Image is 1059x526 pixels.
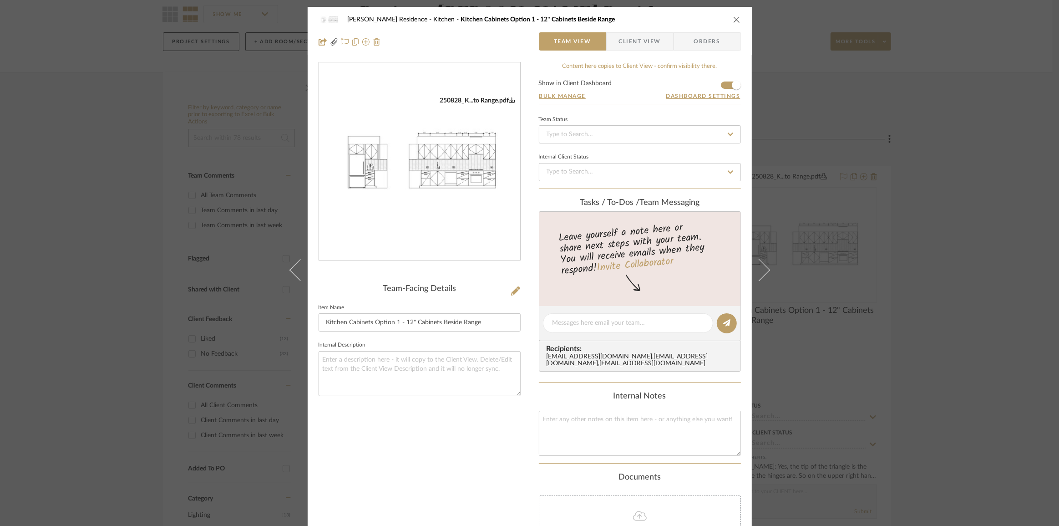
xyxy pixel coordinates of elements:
[684,32,730,51] span: Orders
[539,198,741,208] div: team Messaging
[319,10,340,29] img: cb433a03-9658-48ea-99a4-2d39aa505f03_48x40.jpg
[440,97,516,105] div: 250828_K...to Range.pdf
[547,353,737,368] div: [EMAIL_ADDRESS][DOMAIN_NAME] , [EMAIL_ADDRESS][DOMAIN_NAME] , [EMAIL_ADDRESS][DOMAIN_NAME]
[319,97,520,227] div: 0
[319,306,345,310] label: Item Name
[434,16,461,23] span: Kitchen
[539,62,741,71] div: Content here copies to Client View - confirm visibility there.
[539,117,568,122] div: Team Status
[539,163,741,181] input: Type to Search…
[539,392,741,402] div: Internal Notes
[547,345,737,353] span: Recipients:
[619,32,661,51] span: Client View
[539,155,589,159] div: Internal Client Status
[537,218,742,279] div: Leave yourself a note here or share next steps with your team. You will receive emails when they ...
[539,92,587,100] button: Bulk Manage
[373,38,380,46] img: Remove from project
[666,92,741,100] button: Dashboard Settings
[319,97,520,227] img: cb433a03-9658-48ea-99a4-2d39aa505f03_436x436.jpg
[539,473,741,483] div: Documents
[539,125,741,143] input: Type to Search…
[461,16,615,23] span: Kitchen Cabinets Option 1 - 12" Cabinets Beside Range
[596,254,674,276] a: Invite Collaborator
[554,32,591,51] span: Team View
[319,343,366,347] label: Internal Description
[348,16,434,23] span: [PERSON_NAME] Residence
[733,15,741,24] button: close
[319,284,521,294] div: Team-Facing Details
[580,199,639,207] span: Tasks / To-Dos /
[319,313,521,332] input: Enter Item Name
